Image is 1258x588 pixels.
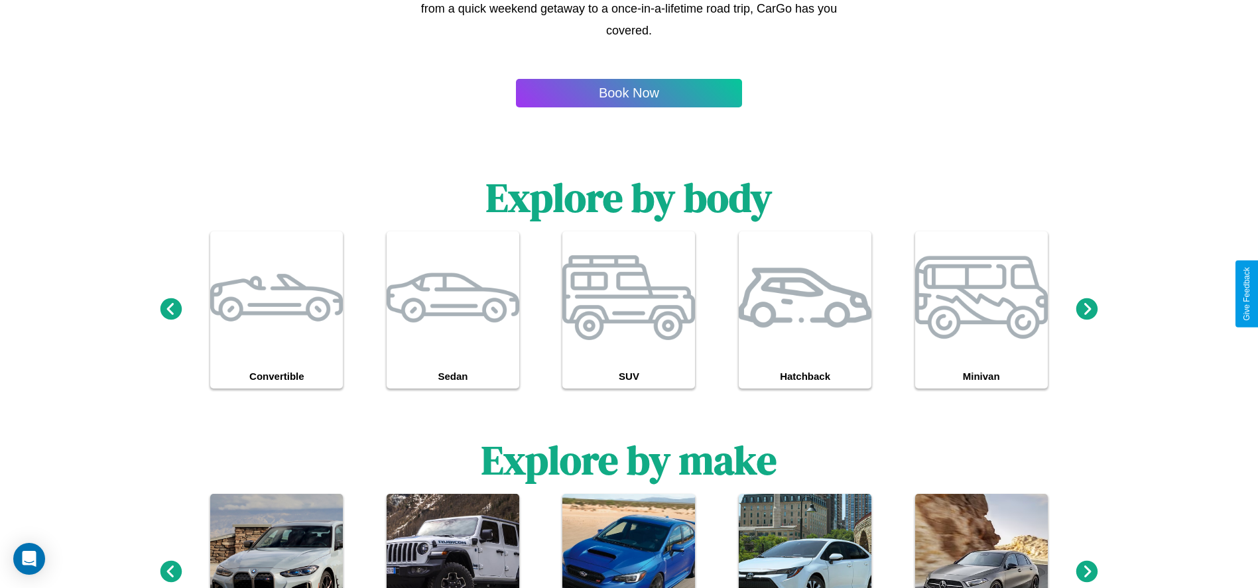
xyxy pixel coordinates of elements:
[210,364,343,388] h4: Convertible
[481,433,777,487] h1: Explore by make
[739,364,871,388] h4: Hatchback
[13,543,45,575] div: Open Intercom Messenger
[915,364,1048,388] h4: Minivan
[387,364,519,388] h4: Sedan
[1242,267,1251,321] div: Give Feedback
[516,79,742,107] button: Book Now
[486,170,772,225] h1: Explore by body
[562,364,695,388] h4: SUV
